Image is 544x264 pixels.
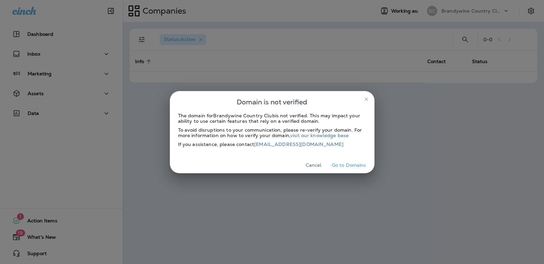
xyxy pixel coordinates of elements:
div: If you assistance, please contact [178,142,366,147]
span: Domain is not verified [237,97,307,107]
div: The domain for Brandywine Country Club is not verified. This may impact your ability to use certa... [178,113,366,124]
div: To avoid disruptions to your communication, please re-verify your domain. For more information on... [178,127,366,138]
button: Cancel [301,160,326,171]
a: visit our knowledge base [290,132,349,138]
button: Go to Domains [329,160,369,171]
button: close [361,94,372,105]
a: [EMAIL_ADDRESS][DOMAIN_NAME] [254,141,343,147]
